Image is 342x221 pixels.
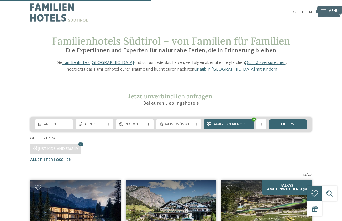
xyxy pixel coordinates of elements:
span: Gefiltert nach: [30,136,60,140]
a: Urlaub in [GEOGRAPHIC_DATA] mit Kindern [194,67,277,71]
span: Region [125,122,145,127]
span: Family Experiences [213,122,245,127]
span: Meine Wünsche [165,122,192,127]
span: Abreise [84,122,105,127]
span: Alle Filter löschen [30,158,72,162]
a: EN [307,10,312,14]
span: Familienhotels Südtirol – von Familien für Familien [52,34,290,47]
a: Familienhotels [GEOGRAPHIC_DATA] [62,61,134,65]
span: Jetzt unverbindlich anfragen! [128,92,214,100]
a: IT [300,10,303,14]
a: Qualitätsversprechen [245,61,286,65]
span: filtern [281,123,295,127]
p: Die sind so bunt wie das Leben, verfolgen aber alle die gleichen . Findet jetzt das Familienhotel... [52,60,290,72]
a: DE [292,10,297,14]
span: / [306,172,308,177]
span: JUST KIDS AND FAMILY [38,147,78,151]
span: Die Expertinnen und Experten für naturnahe Ferien, die in Erinnerung bleiben [66,48,276,54]
span: Bei euren Lieblingshotels [143,101,199,106]
span: Menü [329,9,339,14]
span: Anreise [44,122,64,127]
span: 12 [303,172,306,177]
span: 27 [308,172,312,177]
